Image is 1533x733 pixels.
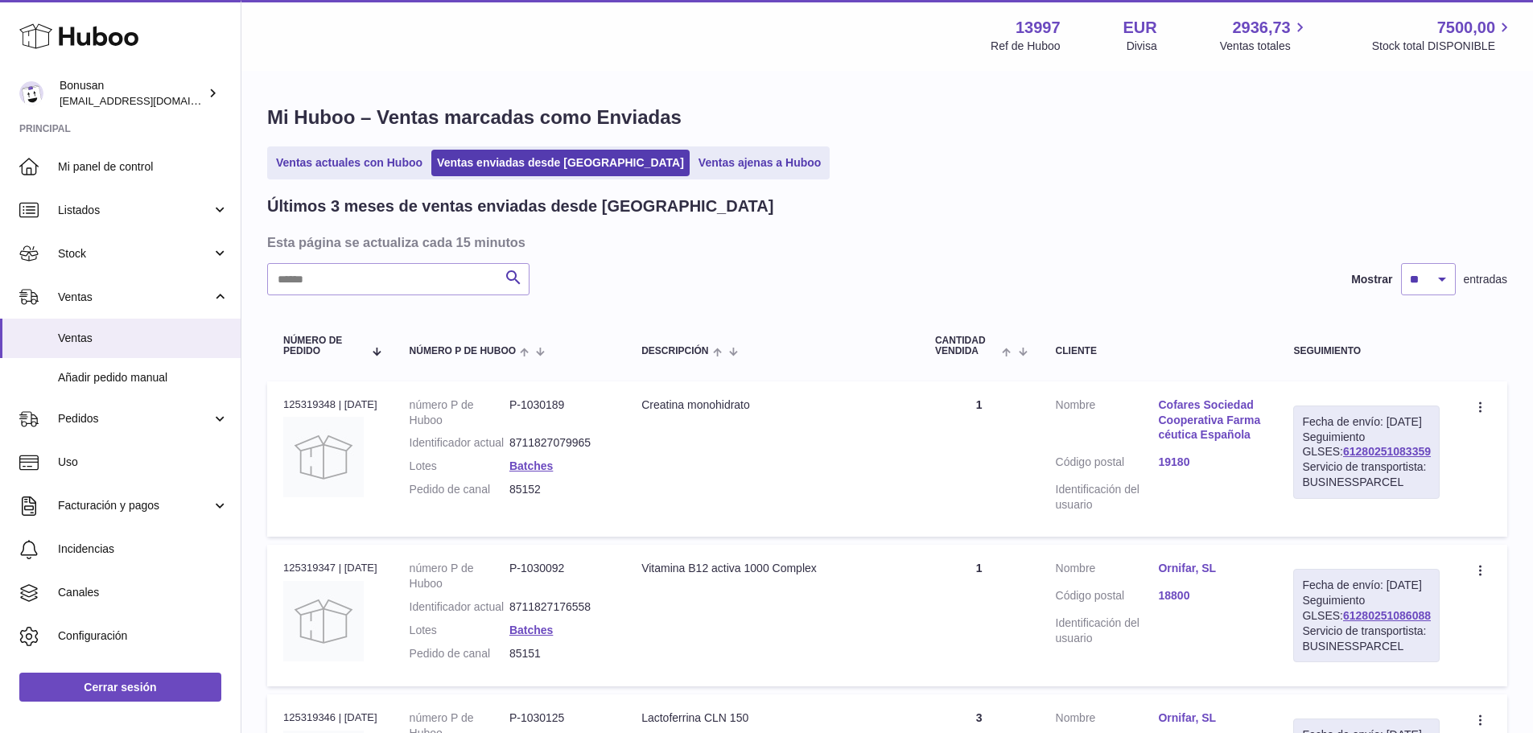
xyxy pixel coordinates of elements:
[267,105,1507,130] h1: Mi Huboo – Ventas marcadas como Enviadas
[1302,459,1431,490] div: Servicio de transportista: BUSINESSPARCEL
[509,482,609,497] dd: 85152
[283,336,363,356] span: Número de pedido
[509,397,609,428] dd: P-1030189
[1372,17,1514,54] a: 7500,00 Stock total DISPONIBLE
[410,561,509,591] dt: número P de Huboo
[283,417,364,497] img: no-photo.jpg
[431,150,690,176] a: Ventas enviadas desde [GEOGRAPHIC_DATA]
[1123,17,1157,39] strong: EUR
[509,561,609,591] dd: P-1030092
[1293,346,1440,356] div: Seguimiento
[19,81,43,105] img: internalAdmin-13997@internal.huboo.com
[919,545,1040,686] td: 1
[283,581,364,661] img: no-photo.jpg
[410,482,509,497] dt: Pedido de canal
[1056,561,1159,580] dt: Nombre
[509,599,609,615] dd: 8711827176558
[1056,588,1159,607] dt: Código postal
[60,78,204,109] div: Bonusan
[509,435,609,451] dd: 8711827079965
[1158,710,1261,726] a: Ornifar, SL
[641,561,903,576] div: Vitamina B12 activa 1000 Complex
[935,336,998,356] span: Cantidad vendida
[1056,710,1159,730] dt: Nombre
[641,346,708,356] span: Descripción
[1464,272,1507,287] span: entradas
[1056,397,1159,447] dt: Nombre
[1343,445,1431,458] a: 61280251083359
[58,246,212,261] span: Stock
[1056,616,1159,646] dt: Identificación del usuario
[919,381,1040,537] td: 1
[1056,455,1159,474] dt: Código postal
[58,585,229,600] span: Canales
[58,411,212,426] span: Pedidos
[1220,39,1309,54] span: Ventas totales
[58,455,229,470] span: Uso
[1293,406,1440,499] div: Seguimiento GLSES:
[283,710,377,725] div: 125319346 | [DATE]
[283,397,377,412] div: 125319348 | [DATE]
[58,370,229,385] span: Añadir pedido manual
[410,459,509,474] dt: Lotes
[1302,414,1431,430] div: Fecha de envío: [DATE]
[267,233,1503,251] h3: Esta página se actualiza cada 15 minutos
[1293,569,1440,662] div: Seguimiento GLSES:
[1343,609,1431,622] a: 61280251086088
[58,290,212,305] span: Ventas
[1302,578,1431,593] div: Fecha de envío: [DATE]
[270,150,428,176] a: Ventas actuales con Huboo
[410,623,509,638] dt: Lotes
[509,646,609,661] dd: 85151
[1158,561,1261,576] a: Ornifar, SL
[693,150,827,176] a: Ventas ajenas a Huboo
[267,196,773,217] h2: Últimos 3 meses de ventas enviadas desde [GEOGRAPHIC_DATA]
[410,599,509,615] dt: Identificador actual
[509,624,553,636] a: Batches
[410,646,509,661] dt: Pedido de canal
[991,39,1060,54] div: Ref de Huboo
[1158,588,1261,603] a: 18800
[410,435,509,451] dt: Identificador actual
[1232,17,1290,39] span: 2936,73
[1056,482,1159,513] dt: Identificación del usuario
[1016,17,1061,39] strong: 13997
[641,710,903,726] div: Lactoferrina CLN 150
[58,159,229,175] span: Mi panel de control
[19,673,221,702] a: Cerrar sesión
[1220,17,1309,54] a: 2936,73 Ventas totales
[1127,39,1157,54] div: Divisa
[1372,39,1514,54] span: Stock total DISPONIBLE
[1351,272,1392,287] label: Mostrar
[58,498,212,513] span: Facturación y pagos
[1437,17,1495,39] span: 7500,00
[58,542,229,557] span: Incidencias
[283,561,377,575] div: 125319347 | [DATE]
[58,331,229,346] span: Ventas
[1158,455,1261,470] a: 19180
[58,628,229,644] span: Configuración
[410,397,509,428] dt: número P de Huboo
[509,459,553,472] a: Batches
[1056,346,1262,356] div: Cliente
[60,94,237,107] span: [EMAIL_ADDRESS][DOMAIN_NAME]
[1302,624,1431,654] div: Servicio de transportista: BUSINESSPARCEL
[641,397,903,413] div: Creatina monohidrato
[1158,397,1261,443] a: Cofares Sociedad Cooperativa Farmacéutica Española
[410,346,516,356] span: número P de Huboo
[58,203,212,218] span: Listados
